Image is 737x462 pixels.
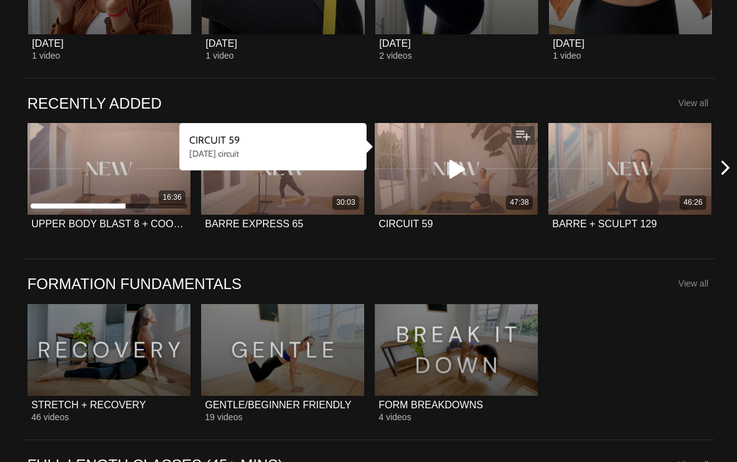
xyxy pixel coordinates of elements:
[375,123,538,241] a: CIRCUIT 5947:38CIRCUIT 59
[31,412,69,422] span: 46 videos
[189,147,357,160] div: [DATE] circuit
[678,278,708,288] a: View all
[189,134,240,146] strong: CIRCUIT 59
[378,218,433,230] div: CIRCUIT 59
[553,51,581,61] span: 1 video
[548,123,711,241] a: BARRE + SCULPT 12946:26BARRE + SCULPT 129
[379,37,410,49] div: [DATE]
[552,218,656,230] div: BARRE + SCULPT 129
[31,399,146,411] div: STRETCH + RECOVERY
[201,123,364,241] a: BARRE EXPRESS 6530:03BARRE EXPRESS 65
[512,126,535,145] button: Add to my list
[32,37,63,49] div: [DATE]
[684,197,703,208] div: 46:26
[205,399,351,411] div: GENTLE/BEGINNER FRIENDLY
[205,412,242,422] span: 19 videos
[27,94,162,113] a: RECENTLY ADDED
[337,197,355,208] div: 30:03
[32,51,60,61] span: 1 video
[379,51,412,61] span: 2 videos
[31,218,186,230] div: UPPER BODY BLAST 8 + COOLDOWN
[378,399,483,411] div: FORM BREAKDOWNS
[27,274,242,293] a: FORMATION FUNDAMENTALS
[205,37,237,49] div: [DATE]
[27,304,190,422] a: STRETCH + RECOVERYSTRETCH + RECOVERY46 videos
[375,304,538,422] a: FORM BREAKDOWNSFORM BREAKDOWNS4 videos
[678,98,708,108] a: View all
[553,37,584,49] div: [DATE]
[205,51,234,61] span: 1 video
[510,197,529,208] div: 47:38
[201,304,364,422] a: GENTLE/BEGINNER FRIENDLYGENTLE/BEGINNER FRIENDLY19 videos
[378,412,411,422] span: 4 videos
[27,123,190,241] a: UPPER BODY BLAST 8 + COOLDOWN16:36UPPER BODY BLAST 8 + COOLDOWN
[163,192,182,203] div: 16:36
[205,218,303,230] div: BARRE EXPRESS 65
